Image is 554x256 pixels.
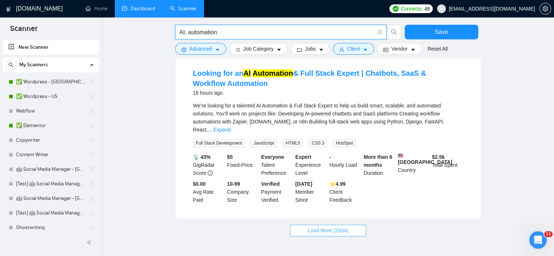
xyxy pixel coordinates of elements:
[363,47,368,52] span: caret-down
[175,43,226,55] button: settingAdvancedcaret-down
[235,47,240,52] span: bars
[333,139,356,147] span: HubSpot
[193,181,206,187] b: $0.00
[333,43,374,55] button: userClientcaret-down
[529,231,547,249] iframe: Intercom live chat
[90,225,95,231] span: holder
[192,153,226,177] div: GigRadar Score
[328,153,362,177] div: Hourly Load
[90,181,95,187] span: holder
[347,45,360,53] span: Client
[290,225,366,236] button: Load More (2934)
[319,47,324,52] span: caret-down
[276,47,282,52] span: caret-down
[19,58,48,72] span: My Scanners
[16,162,85,177] a: 🤖 Social Media Manager - [GEOGRAPHIC_DATA]
[8,40,93,55] a: New Scanner
[339,47,344,52] span: user
[193,69,427,87] a: Looking for anAI Automation& Full Stack Expert | Chatbots, SaaS & Workflow Automation
[294,180,328,204] div: Member Since
[16,104,85,118] a: Webflow
[208,127,212,133] span: ...
[251,139,277,147] span: JavaScript
[90,79,95,85] span: holder
[260,180,294,204] div: Payment Verified
[16,89,85,104] a: ✅ Wordpress - US
[16,133,85,147] a: Copywriter
[90,94,95,99] span: holder
[86,5,107,12] a: homeHome
[213,127,231,133] a: Expand
[208,170,213,176] span: info-circle
[87,239,94,246] span: double-left
[16,206,85,220] a: [Test] 🤖 Social Media Manager - [GEOGRAPHIC_DATA]
[377,30,382,35] span: info-circle
[330,181,346,187] b: ⭐️ 4.99
[260,153,294,177] div: Talent Preference
[90,210,95,216] span: holder
[243,69,251,77] mark: AI
[90,108,95,114] span: holder
[193,139,245,147] span: Full Stack Development
[90,196,95,201] span: holder
[181,47,186,52] span: setting
[391,45,407,53] span: Vendor
[193,102,463,134] div: We’re looking for a talented AI Automation & Full Stack Expert to help us build smart, scalable, ...
[295,154,311,160] b: Expert
[439,6,444,11] span: user
[432,154,445,160] b: $ 2.5k
[6,3,11,15] img: logo
[387,29,401,35] span: search
[193,103,444,133] span: We’re looking for a talented AI Automation & Full Stack Expert to help us build smart, scalable, ...
[189,45,212,53] span: Advanced
[540,6,551,12] span: setting
[362,153,396,177] div: Duration
[16,191,85,206] a: 🤖 Social Media Manager - [GEOGRAPHIC_DATA]
[225,180,260,204] div: Company Size
[305,45,316,53] span: Jobs
[544,231,553,237] span: 11
[401,5,423,13] span: Connects:
[398,153,403,158] img: 🇺🇸
[215,47,220,52] span: caret-down
[16,75,85,89] a: ✅ Wordpress - [GEOGRAPHIC_DATA]
[90,137,95,143] span: holder
[252,69,293,77] mark: Automation
[428,45,448,53] a: Reset All
[180,28,374,37] input: Search Freelance Jobs...
[424,5,430,13] span: 48
[328,180,362,204] div: Client Feedback
[4,23,43,39] span: Scanner
[291,43,330,55] button: folderJobscaret-down
[227,181,240,187] b: 10-99
[225,153,260,177] div: Fixed-Price
[227,154,233,160] b: $ 5
[539,3,551,15] button: setting
[398,153,452,165] b: [GEOGRAPHIC_DATA]
[410,47,416,52] span: caret-down
[309,139,327,147] span: CSS 3
[364,154,392,168] b: More than 6 months
[383,47,388,52] span: idcard
[5,59,17,71] button: search
[539,6,551,12] a: setting
[294,153,328,177] div: Experience Level
[229,43,288,55] button: barsJob Categorycaret-down
[435,27,448,36] span: Save
[387,25,401,39] button: search
[90,123,95,129] span: holder
[297,47,302,52] span: folder
[261,181,280,187] b: Verified
[261,154,284,160] b: Everyone
[405,25,478,39] button: Save
[16,177,85,191] a: [Test] 🤖 Social Media Manager - [GEOGRAPHIC_DATA]
[243,45,274,53] span: Job Category
[122,5,155,12] a: dashboardDashboard
[193,154,211,160] b: 📡 43%
[170,5,197,12] a: searchScanner
[3,40,99,55] li: New Scanner
[283,139,303,147] span: HTML5
[330,154,331,160] b: -
[16,147,85,162] a: Content Writer
[295,181,312,187] b: [DATE]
